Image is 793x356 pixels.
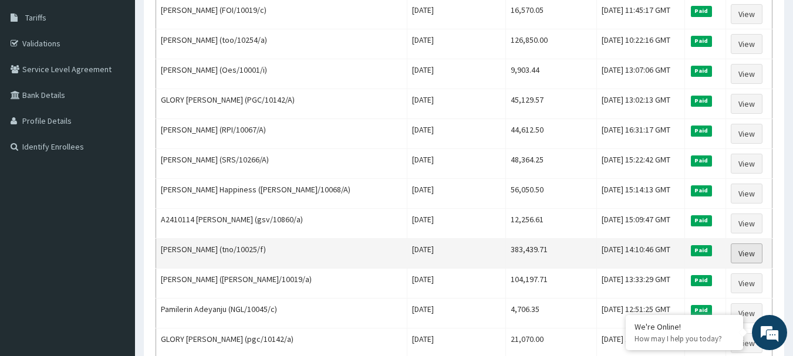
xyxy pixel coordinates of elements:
div: Chat with us now [61,66,197,81]
a: View [731,124,762,144]
td: [PERSON_NAME] (too/10254/a) [156,29,407,59]
td: 126,850.00 [505,29,597,59]
td: Pamilerin Adeyanju (NGL/10045/c) [156,299,407,328]
td: [DATE] [407,239,505,269]
a: View [731,303,762,323]
td: [DATE] [407,179,505,209]
td: 9,903.44 [505,59,597,89]
td: GLORY [PERSON_NAME] (PGC/10142/A) [156,89,407,119]
td: [DATE] 15:14:13 GMT [597,179,685,209]
a: View [731,94,762,114]
td: [PERSON_NAME] (tno/10025/f) [156,239,407,269]
td: [DATE] [407,269,505,299]
td: 48,364.25 [505,149,597,179]
td: 12,256.61 [505,209,597,239]
span: Paid [691,66,712,76]
a: View [731,34,762,54]
td: [PERSON_NAME] Happiness ([PERSON_NAME]/10068/A) [156,179,407,209]
td: [DATE] 10:22:16 GMT [597,29,685,59]
td: 56,050.50 [505,179,597,209]
td: [PERSON_NAME] (SRS/10266/A) [156,149,407,179]
a: View [731,184,762,204]
td: [DATE] 13:02:13 GMT [597,89,685,119]
img: d_794563401_company_1708531726252_794563401 [22,59,48,88]
span: Paid [691,36,712,46]
td: A2410114 [PERSON_NAME] (gsv/10860/a) [156,209,407,239]
td: [PERSON_NAME] ([PERSON_NAME]/10019/a) [156,269,407,299]
td: [DATE] 12:51:25 GMT [597,299,685,328]
p: How may I help you today? [635,334,734,344]
td: [DATE] [407,119,505,149]
td: [DATE] [407,209,505,239]
td: [DATE] [407,299,505,328]
td: [PERSON_NAME] (Oes/10001/i) [156,59,407,89]
textarea: Type your message and hit 'Enter' [6,234,224,275]
td: [DATE] [407,59,505,89]
td: [DATE] 14:10:46 GMT [597,239,685,269]
td: [DATE] 15:09:47 GMT [597,209,685,239]
td: [DATE] [407,29,505,59]
div: Minimize live chat window [193,6,221,34]
span: Paid [691,305,712,316]
span: Paid [691,215,712,226]
span: Paid [691,275,712,286]
td: [DATE] 16:31:17 GMT [597,119,685,149]
td: [DATE] [407,89,505,119]
a: View [731,154,762,174]
span: We're online! [68,104,162,223]
td: [DATE] 13:33:29 GMT [597,269,685,299]
a: View [731,333,762,353]
td: 383,439.71 [505,239,597,269]
td: [PERSON_NAME] (RPI/10067/A) [156,119,407,149]
span: Tariffs [25,12,46,23]
span: Paid [691,96,712,106]
td: [DATE] 13:07:06 GMT [597,59,685,89]
td: 4,706.35 [505,299,597,328]
div: We're Online! [635,321,734,332]
td: 45,129.57 [505,89,597,119]
a: View [731,213,762,233]
td: [DATE] 15:22:42 GMT [597,149,685,179]
span: Paid [691,245,712,256]
a: View [731,243,762,263]
span: Paid [691,185,712,196]
a: View [731,273,762,293]
a: View [731,64,762,84]
span: Paid [691,6,712,16]
td: 44,612.50 [505,119,597,149]
span: Paid [691,155,712,166]
td: [DATE] [407,149,505,179]
a: View [731,4,762,24]
td: 104,197.71 [505,269,597,299]
span: Paid [691,126,712,136]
